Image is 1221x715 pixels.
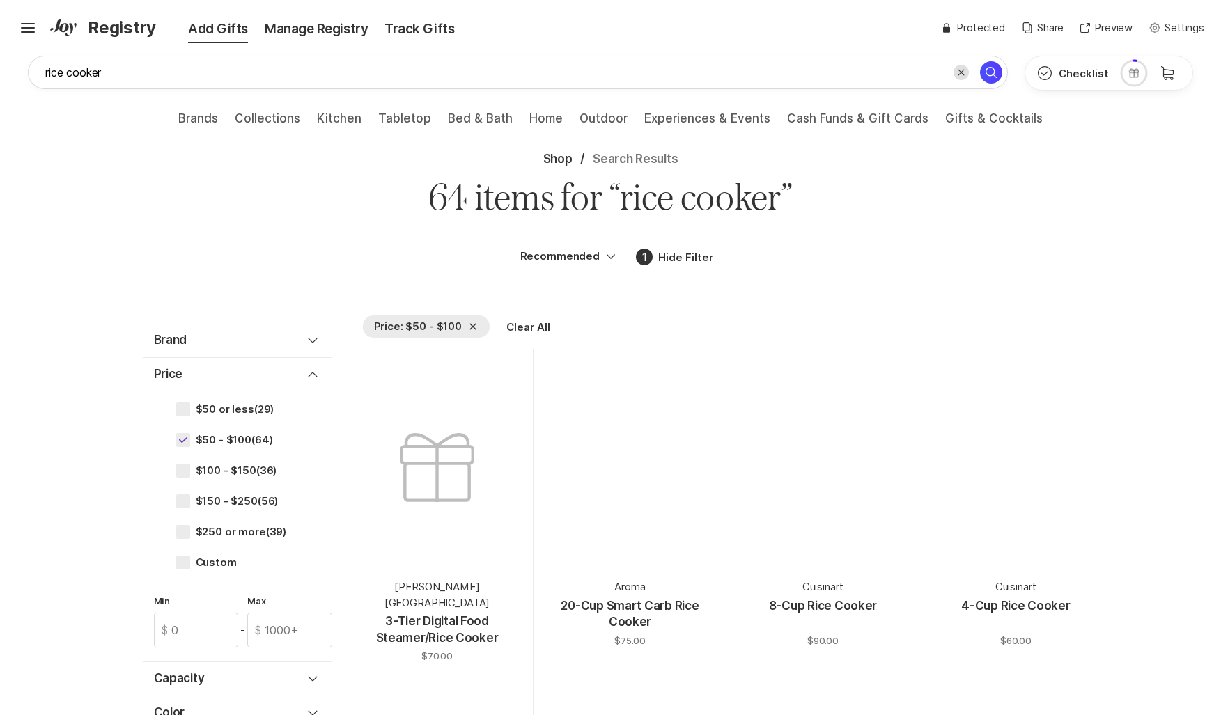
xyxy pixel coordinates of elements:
button: Preview [1080,20,1133,36]
button: Price [143,361,332,388]
a: Shop [543,151,573,168]
span: $90.00 [807,634,839,647]
button: Brand [143,327,332,354]
span: $250 or more (39) [196,526,287,538]
div: Track Gifts [376,19,462,39]
div: Price [154,366,304,383]
input: 1000+ [248,613,332,647]
a: Brands [178,111,218,134]
div: Capacity [154,670,304,687]
button: Share [1022,20,1064,36]
p: 8-Cup Rice Cooker [768,598,876,631]
span: [PERSON_NAME][GEOGRAPHIC_DATA] [363,579,511,611]
p: Protected [956,20,1005,36]
span: Cuisinart [995,579,1036,595]
div: Price [143,388,332,659]
p: 3-Tier Digital Food Steamer/Rice Cooker [363,613,511,647]
label: Max [247,595,332,607]
a: Outdoor [580,111,628,134]
p: 4-Cup Rice Cooker [961,598,1070,631]
a: [PERSON_NAME][GEOGRAPHIC_DATA]3-Tier Digital Food Steamer/Rice Cooker$70.00 [363,371,511,662]
span: Search Results [593,151,678,168]
input: Search brands, products, or paste a URL [28,56,1008,89]
div: Brand [154,332,304,349]
div: Add Gifts [160,19,256,39]
button: Capacity [143,665,332,693]
a: Cuisinart8-Cup Rice Cooker$90.00 [749,371,897,647]
a: Cash Funds & Gift Cards [787,111,928,134]
a: Experiences & Events [644,111,770,134]
span: $50 or less (29) [196,403,274,416]
span: $75.00 [614,634,646,647]
a: Bed & Bath [448,111,513,134]
span: $60.00 [1000,634,1032,647]
span: / [580,151,584,168]
button: Settings [1149,20,1204,36]
div: Hide Filter [658,250,713,265]
a: Home [529,111,563,134]
div: Manage Registry [256,19,376,39]
span: Registry [88,15,156,40]
span: Cuisinart [802,579,843,595]
p: 20-Cup Smart Carb Rice Cooker [556,598,704,631]
button: Protected [941,20,1005,36]
a: Collections [235,111,300,134]
a: Cuisinart4-Cup Rice Cooker$60.00 [942,371,1090,647]
button: Checklist [1025,56,1120,90]
p: Settings [1165,20,1204,36]
p: Price: $50 - $100 [374,320,462,333]
a: Aroma20-Cup Smart Carb Rice Cooker$75.00 [556,371,704,647]
div: Clear All [495,315,561,338]
span: Aroma [614,579,645,595]
a: Gifts & Cocktails [945,111,1043,134]
span: $70.00 [421,650,453,662]
button: Search for [980,61,1002,84]
label: Min [154,595,239,607]
button: Clear search [954,65,969,80]
span: $50 - $100 (64) [196,434,273,446]
span: Custom [196,556,237,569]
span: Option select [602,248,619,265]
p: Preview [1094,20,1133,36]
span: $150 - $250 (56) [196,495,279,508]
a: Tabletop [378,111,431,134]
a: Kitchen [317,111,361,134]
input: 0 [155,613,238,647]
p: Share [1037,20,1064,36]
button: open menu [602,248,619,265]
div: - [238,613,247,647]
span: 1 [636,249,653,265]
p: 64 items for “rice cooker” [428,173,793,221]
span: $100 - $150 (36) [196,464,277,477]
